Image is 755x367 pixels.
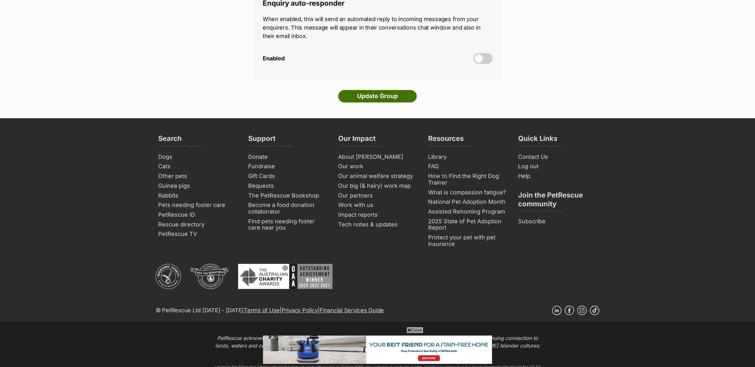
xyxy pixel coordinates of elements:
[336,181,419,191] a: Our big (& hairy) work map
[426,162,509,171] a: FAQ
[156,152,239,162] a: Dogs
[426,188,509,197] a: What is compassion fatigue?
[156,162,239,171] a: Cats
[336,210,419,220] a: Impact reports
[246,171,329,181] a: Gift Cards
[426,197,509,207] a: National Pet Adoption Month
[156,264,181,289] img: ACNC
[212,334,543,357] p: PetRescue acknowledges Traditional Owners of Country throughout [GEOGRAPHIC_DATA] and recognises ...
[406,327,423,333] span: Close
[282,307,318,314] a: Privacy Policy
[263,15,492,40] p: When enabled, this will send an automated reply to incoming messages from your enquirers. This me...
[336,220,419,230] a: Tech notes & updates
[190,264,229,289] img: DGR
[590,306,599,315] a: TikTok
[156,229,239,239] a: PetRescue TV
[246,181,329,191] a: Bequests
[518,134,557,147] h3: Quick Links
[320,307,384,314] a: Financial Services Guide
[238,264,333,289] img: Australian Charity Awards - Outstanding Achievement Winner 2023 - 2022 - 2021
[244,307,280,314] a: Terms of Use
[516,171,599,181] a: Help
[577,306,587,315] a: Instagram
[263,336,492,364] iframe: Advertisement
[428,134,464,147] h3: Resources
[552,306,562,315] a: Linkedin
[156,306,384,314] p: © PetRescue Ltd [DATE] - [DATE] | |
[426,233,509,249] a: Protect your pet with pet insurance
[246,152,329,162] a: Donate
[246,162,329,171] a: Fundraise
[158,134,182,147] h3: Search
[336,191,419,201] a: Our partners
[336,162,419,171] a: Our work
[246,200,329,216] a: Become a food donation collaborator
[426,217,509,233] a: 2025 State of Pet Adoption Report
[565,306,574,315] a: Facebook
[263,55,285,62] span: Enabled
[156,171,239,181] a: Other pets
[336,171,419,181] a: Our animal welfare strategy
[518,191,597,212] h3: Join the PetRescue community
[156,220,239,230] a: Rescue directory
[338,134,376,147] h3: Our Impact
[248,134,276,147] h3: Support
[338,90,417,103] input: Update Group
[336,200,419,210] a: Work with us
[246,191,329,201] a: The PetRescue Bookshop
[156,200,239,210] a: Pets needing foster care
[426,207,509,217] a: Assisted Rehoming Program
[156,210,239,220] a: PetRescue ID
[156,181,239,191] a: Guinea pigs
[336,152,419,162] a: About [PERSON_NAME]
[516,152,599,162] a: Contact Us
[516,217,599,226] a: Subscribe
[426,171,509,187] a: How to Find the Right Dog Trainer
[426,152,509,162] a: Library
[246,217,329,233] a: Find pets needing foster care near you
[156,191,239,201] a: Rabbits
[516,162,599,171] a: Log out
